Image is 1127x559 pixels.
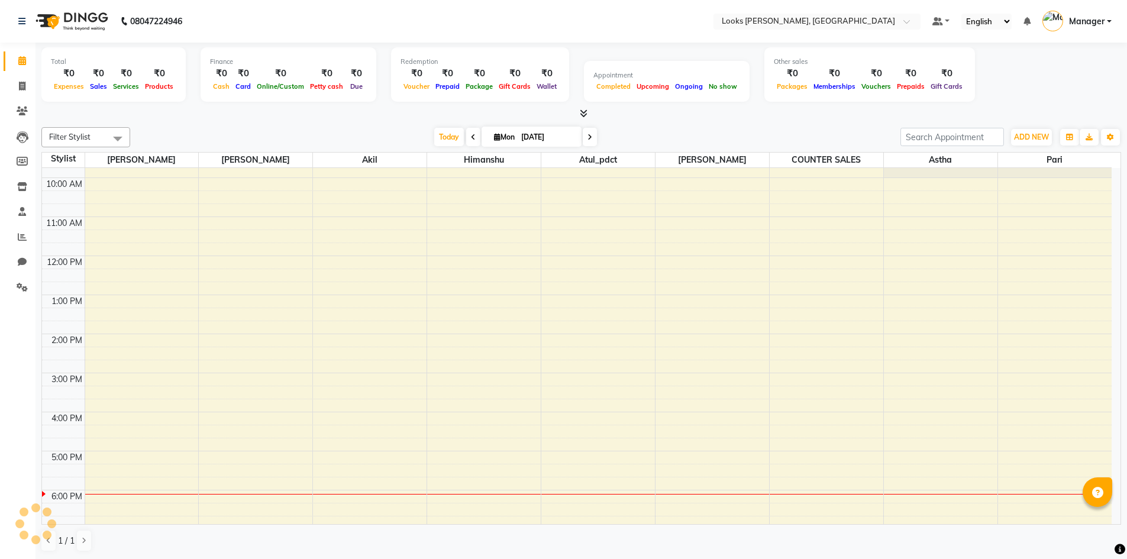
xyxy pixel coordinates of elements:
[774,82,810,91] span: Packages
[518,128,577,146] input: 2025-09-01
[254,67,307,80] div: ₹0
[858,67,894,80] div: ₹0
[1011,129,1052,146] button: ADD NEW
[928,82,965,91] span: Gift Cards
[810,67,858,80] div: ₹0
[307,82,346,91] span: Petty cash
[884,153,997,167] span: Astha
[210,82,232,91] span: Cash
[346,67,367,80] div: ₹0
[401,57,560,67] div: Redemption
[254,82,307,91] span: Online/Custom
[49,295,85,308] div: 1:00 PM
[44,217,85,230] div: 11:00 AM
[534,67,560,80] div: ₹0
[928,67,965,80] div: ₹0
[810,82,858,91] span: Memberships
[44,256,85,269] div: 12:00 PM
[894,82,928,91] span: Prepaids
[49,373,85,386] div: 3:00 PM
[1042,11,1063,31] img: Manager
[232,67,254,80] div: ₹0
[706,82,740,91] span: No show
[655,153,769,167] span: [PERSON_NAME]
[49,132,91,141] span: Filter Stylist
[593,70,740,80] div: Appointment
[110,82,142,91] span: Services
[110,67,142,80] div: ₹0
[432,67,463,80] div: ₹0
[30,5,111,38] img: logo
[401,82,432,91] span: Voucher
[42,153,85,165] div: Stylist
[142,67,176,80] div: ₹0
[58,535,75,547] span: 1 / 1
[593,82,634,91] span: Completed
[427,153,541,167] span: Himanshu
[51,67,87,80] div: ₹0
[85,153,199,167] span: [PERSON_NAME]
[634,82,672,91] span: Upcoming
[463,67,496,80] div: ₹0
[1014,133,1049,141] span: ADD NEW
[49,412,85,425] div: 4:00 PM
[51,82,87,91] span: Expenses
[672,82,706,91] span: Ongoing
[432,82,463,91] span: Prepaid
[496,82,534,91] span: Gift Cards
[51,57,176,67] div: Total
[307,67,346,80] div: ₹0
[199,153,312,167] span: [PERSON_NAME]
[130,5,182,38] b: 08047224946
[900,128,1004,146] input: Search Appointment
[87,82,110,91] span: Sales
[44,178,85,190] div: 10:00 AM
[49,490,85,503] div: 6:00 PM
[858,82,894,91] span: Vouchers
[347,82,366,91] span: Due
[463,82,496,91] span: Package
[49,334,85,347] div: 2:00 PM
[774,57,965,67] div: Other sales
[210,57,367,67] div: Finance
[313,153,427,167] span: Akil
[1069,15,1105,28] span: Manager
[496,67,534,80] div: ₹0
[49,451,85,464] div: 5:00 PM
[534,82,560,91] span: Wallet
[142,82,176,91] span: Products
[998,153,1112,167] span: Pari
[434,128,464,146] span: Today
[770,153,883,167] span: COUNTER SALES
[774,67,810,80] div: ₹0
[210,67,232,80] div: ₹0
[894,67,928,80] div: ₹0
[401,67,432,80] div: ₹0
[232,82,254,91] span: Card
[87,67,110,80] div: ₹0
[491,133,518,141] span: Mon
[541,153,655,167] span: Atul_pdct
